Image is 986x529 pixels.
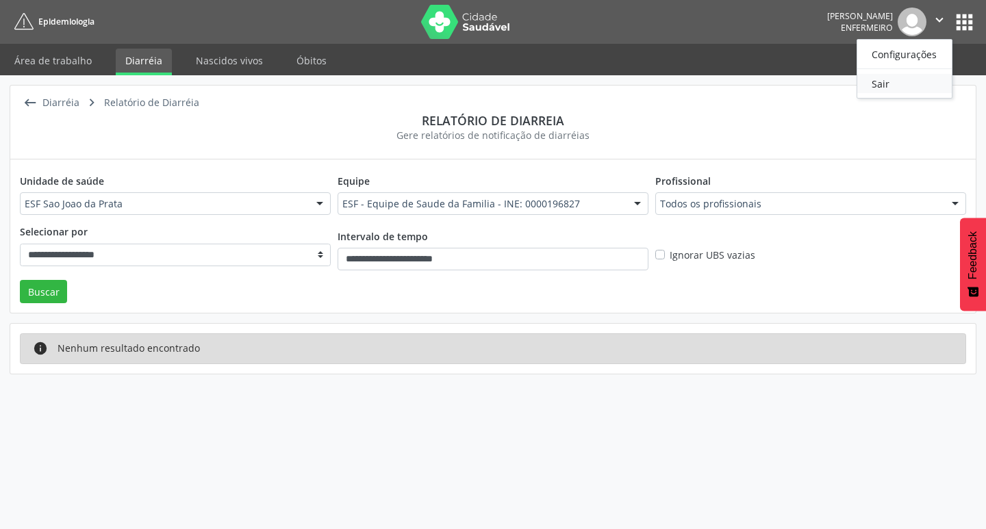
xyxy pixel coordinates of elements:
[5,49,101,73] a: Área de trabalho
[38,16,94,27] span: Epidemiologia
[857,44,952,64] a: Configurações
[287,49,336,73] a: Óbitos
[841,22,893,34] span: Enfermeiro
[81,93,201,113] a:  Relatório de Diarréia
[670,248,755,262] label: Ignorar UBS vazias
[857,74,952,93] a: Sair
[857,39,952,99] ul: 
[20,280,67,303] button: Buscar
[20,113,966,128] div: Relatório de diarreia
[926,8,952,36] button: 
[116,49,172,75] a: Diarréia
[20,128,966,142] div: Gere relatórios de notificação de diarréias
[960,218,986,311] button: Feedback - Mostrar pesquisa
[81,93,101,113] i: 
[827,10,893,22] div: [PERSON_NAME]
[40,93,81,113] div: Diarréia
[20,93,40,113] i: 
[338,169,370,192] label: Equipe
[338,224,428,248] label: Intervalo de tempo
[967,231,979,279] span: Feedback
[186,49,273,73] a: Nascidos vivos
[20,93,81,113] a:  Diarréia
[655,169,711,192] label: Profissional
[20,169,104,192] label: Unidade de saúde
[58,341,200,356] div: Nenhum resultado encontrado
[952,10,976,34] button: apps
[898,8,926,36] img: img
[25,197,303,211] span: ESF Sao Joao da Prata
[932,12,947,27] i: 
[101,93,201,113] div: Relatório de Diarréia
[660,197,938,211] span: Todos os profissionais
[20,224,331,243] legend: Selecionar por
[342,197,620,211] span: ESF - Equipe de Saude da Familia - INE: 0000196827
[33,341,48,356] i: info
[10,10,94,33] a: Epidemiologia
